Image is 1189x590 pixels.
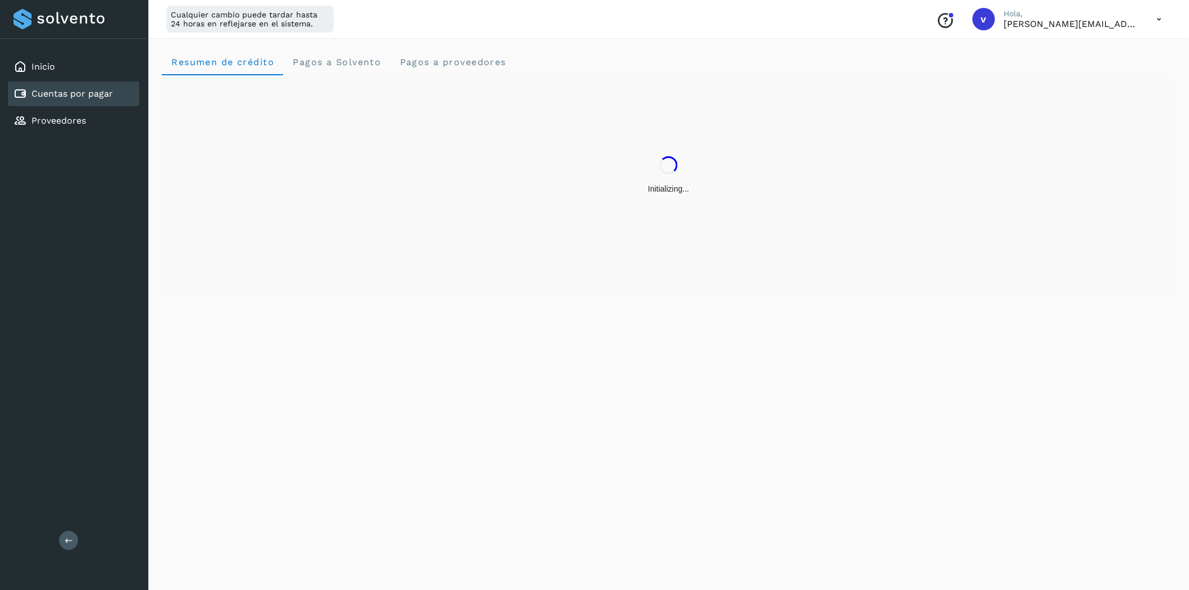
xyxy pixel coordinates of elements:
p: victor.romero@fidum.com.mx [1004,19,1139,29]
a: Cuentas por pagar [31,88,113,99]
span: Resumen de crédito [171,57,274,67]
div: Inicio [8,55,139,79]
div: Cuentas por pagar [8,81,139,106]
div: Cualquier cambio puede tardar hasta 24 horas en reflejarse en el sistema. [166,6,334,33]
a: Proveedores [31,115,86,126]
span: Pagos a proveedores [399,57,506,67]
span: Pagos a Solvento [292,57,381,67]
p: Hola, [1004,9,1139,19]
a: Inicio [31,61,55,72]
div: Proveedores [8,108,139,133]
